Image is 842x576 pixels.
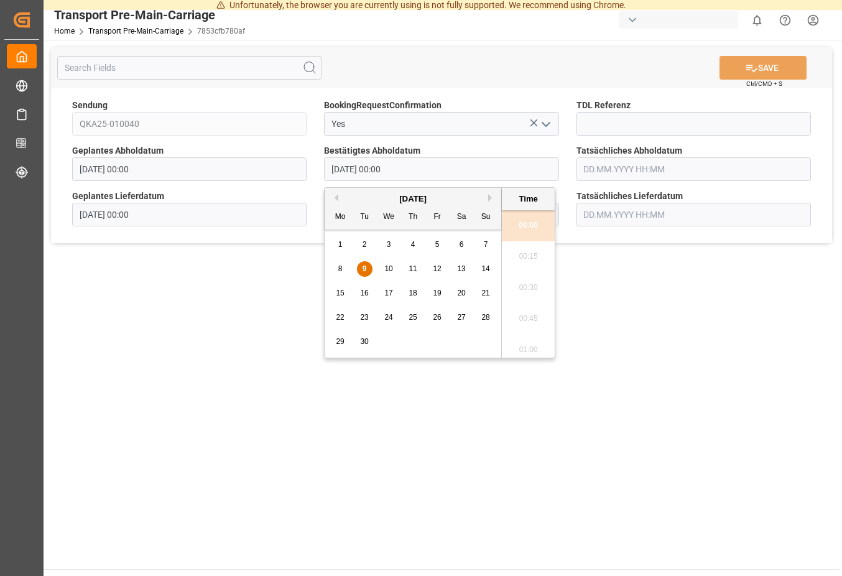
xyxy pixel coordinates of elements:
span: Tatsächliches Abholdatum [576,144,682,157]
div: Choose Monday, September 8th, 2025 [333,261,348,277]
input: Search Fields [57,56,322,80]
div: Choose Tuesday, September 9th, 2025 [357,261,372,277]
button: Help Center [771,6,799,34]
div: [DATE] [325,193,501,205]
span: 22 [336,313,344,322]
a: Home [54,27,75,35]
div: Choose Friday, September 26th, 2025 [430,310,445,325]
input: DD.MM.YYYY HH:MM [576,157,811,181]
span: 15 [336,289,344,297]
div: Choose Wednesday, September 17th, 2025 [381,286,397,301]
span: 11 [409,264,417,273]
div: Mo [333,210,348,225]
a: Transport Pre-Main-Carriage [88,27,183,35]
span: 5 [435,240,440,249]
div: Su [478,210,494,225]
div: Choose Saturday, September 20th, 2025 [454,286,470,301]
div: Choose Thursday, September 4th, 2025 [405,237,421,253]
button: SAVE [719,56,807,80]
span: 24 [384,313,392,322]
div: Choose Saturday, September 6th, 2025 [454,237,470,253]
span: 28 [481,313,489,322]
button: Next Month [488,194,496,202]
button: open menu [535,114,554,134]
input: DD.MM.YYYY HH:MM [72,203,307,226]
div: Choose Sunday, September 21st, 2025 [478,286,494,301]
div: Choose Monday, September 15th, 2025 [333,286,348,301]
span: 21 [481,289,489,297]
span: 13 [457,264,465,273]
span: 30 [360,337,368,346]
span: 20 [457,289,465,297]
span: TDL Referenz [576,99,631,112]
div: Choose Tuesday, September 2nd, 2025 [357,237,372,253]
div: Choose Thursday, September 25th, 2025 [405,310,421,325]
div: Choose Tuesday, September 16th, 2025 [357,286,372,301]
span: 1 [338,240,343,249]
span: 29 [336,337,344,346]
div: Choose Wednesday, September 3rd, 2025 [381,237,397,253]
span: Tatsächliches Lieferdatum [576,190,683,203]
span: 6 [460,240,464,249]
div: Choose Monday, September 22nd, 2025 [333,310,348,325]
button: show 0 new notifications [743,6,771,34]
span: 16 [360,289,368,297]
input: DD.MM.YYYY HH:MM [72,157,307,181]
div: Th [405,210,421,225]
div: Choose Saturday, September 27th, 2025 [454,310,470,325]
div: Choose Tuesday, September 30th, 2025 [357,334,372,350]
div: Choose Wednesday, September 10th, 2025 [381,261,397,277]
span: 2 [363,240,367,249]
input: DD.MM.YYYY HH:MM [324,157,558,181]
div: Choose Sunday, September 28th, 2025 [478,310,494,325]
div: Tu [357,210,372,225]
span: 18 [409,289,417,297]
div: month 2025-09 [328,233,498,354]
div: Choose Friday, September 5th, 2025 [430,237,445,253]
div: Choose Sunday, September 14th, 2025 [478,261,494,277]
div: Choose Sunday, September 7th, 2025 [478,237,494,253]
div: Choose Friday, September 19th, 2025 [430,286,445,301]
div: Choose Wednesday, September 24th, 2025 [381,310,397,325]
span: 7 [484,240,488,249]
span: 9 [363,264,367,273]
div: Choose Monday, September 29th, 2025 [333,334,348,350]
span: 25 [409,313,417,322]
div: Sa [454,210,470,225]
span: 14 [481,264,489,273]
span: 3 [387,240,391,249]
div: Transport Pre-Main-Carriage [54,6,245,24]
input: DD.MM.YYYY HH:MM [576,203,811,226]
span: Bestätigtes Abholdatum [324,144,420,157]
div: Choose Friday, September 12th, 2025 [430,261,445,277]
div: Choose Saturday, September 13th, 2025 [454,261,470,277]
span: 23 [360,313,368,322]
span: BookingRequestConfirmation [324,99,442,112]
span: Geplantes Lieferdatum [72,190,164,203]
div: We [381,210,397,225]
div: Choose Thursday, September 18th, 2025 [405,286,421,301]
button: Previous Month [331,194,338,202]
span: 19 [433,289,441,297]
span: 8 [338,264,343,273]
div: Time [505,193,552,205]
div: Choose Thursday, September 11th, 2025 [405,261,421,277]
span: 26 [433,313,441,322]
div: Fr [430,210,445,225]
span: Sendung [72,99,108,112]
span: 12 [433,264,441,273]
span: 27 [457,313,465,322]
div: Choose Tuesday, September 23rd, 2025 [357,310,372,325]
div: Choose Monday, September 1st, 2025 [333,237,348,253]
span: 17 [384,289,392,297]
span: Ctrl/CMD + S [746,79,782,88]
span: 4 [411,240,415,249]
span: Geplantes Abholdatum [72,144,164,157]
span: 10 [384,264,392,273]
